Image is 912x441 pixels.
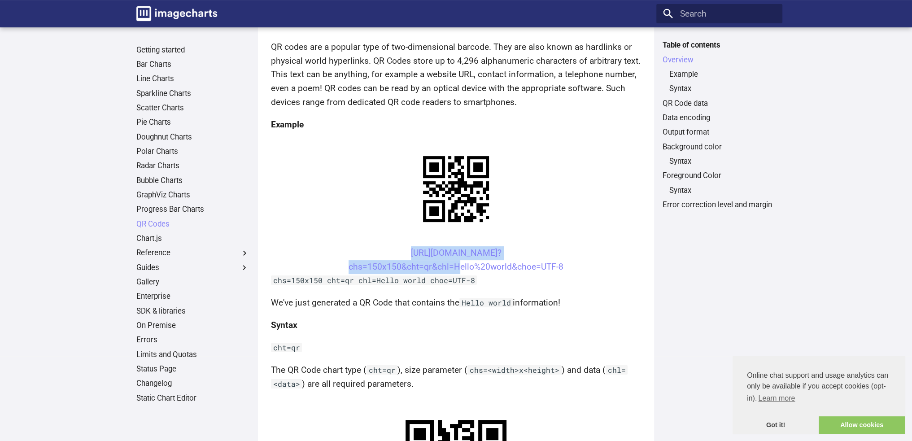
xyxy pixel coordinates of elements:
[733,356,905,434] div: cookieconsent
[271,343,302,352] code: cht=qr
[467,365,562,375] code: chs=<width>x<height>
[136,350,249,360] a: Limits and Quotas
[136,147,249,157] a: Polar Charts
[136,60,249,70] a: Bar Charts
[136,205,249,214] a: Progress Bar Charts
[136,277,249,287] a: Gallery
[663,113,776,123] a: Data encoding
[747,370,890,405] span: Online chat support and usage analytics can only be available if you accept cookies (opt-in).
[669,157,776,166] a: Syntax
[407,140,505,238] img: chart
[663,99,776,109] a: QR Code data
[271,275,477,285] code: chs=150x150 cht=qr chl=Hello world choe=UTF-8
[136,74,249,84] a: Line Charts
[136,89,249,99] a: Sparkline Charts
[459,298,513,307] code: Hello world
[663,142,776,152] a: Background color
[663,127,776,137] a: Output format
[136,263,249,273] label: Guides
[136,45,249,55] a: Getting started
[136,176,249,186] a: Bubble Charts
[271,296,641,310] p: We've just generated a QR Code that contains the information!
[271,363,641,391] p: The QR Code chart type ( ), size parameter ( ) and data ( ) are all required parameters.
[136,292,249,301] a: Enterprise
[136,364,249,374] a: Status Page
[349,248,563,272] a: [URL][DOMAIN_NAME]?chs=150x150&cht=qr&chl=Hello%20world&choe=UTF-8
[271,118,641,132] h4: Example
[136,161,249,171] a: Radar Charts
[663,70,776,94] nav: Overview
[669,70,776,79] a: Example
[136,6,217,21] img: logo
[656,4,782,23] input: Search
[656,40,782,210] nav: Table of contents
[136,234,249,244] a: Chart.js
[669,186,776,196] a: Syntax
[136,118,249,127] a: Pie Charts
[136,335,249,345] a: Errors
[136,379,249,389] a: Changelog
[663,55,776,65] a: Overview
[733,416,819,434] a: dismiss cookie message
[136,321,249,331] a: On Premise
[132,2,221,26] a: Image-Charts documentation
[663,171,776,181] a: Foreground Color
[136,132,249,142] a: Doughnut Charts
[136,219,249,229] a: QR Codes
[271,40,641,109] p: QR codes are a popular type of two-dimensional barcode. They are also known as hardlinks or physi...
[271,319,641,332] h4: Syntax
[757,392,796,405] a: learn more about cookies
[136,306,249,316] a: SDK & libraries
[669,84,776,94] a: Syntax
[819,416,905,434] a: allow cookies
[136,248,249,258] label: Reference
[656,40,782,50] label: Table of contents
[136,103,249,113] a: Scatter Charts
[136,190,249,200] a: GraphViz Charts
[663,186,776,196] nav: Foreground Color
[663,200,776,210] a: Error correction level and margin
[136,393,249,403] a: Static Chart Editor
[663,157,776,166] nav: Background color
[367,365,398,375] code: cht=qr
